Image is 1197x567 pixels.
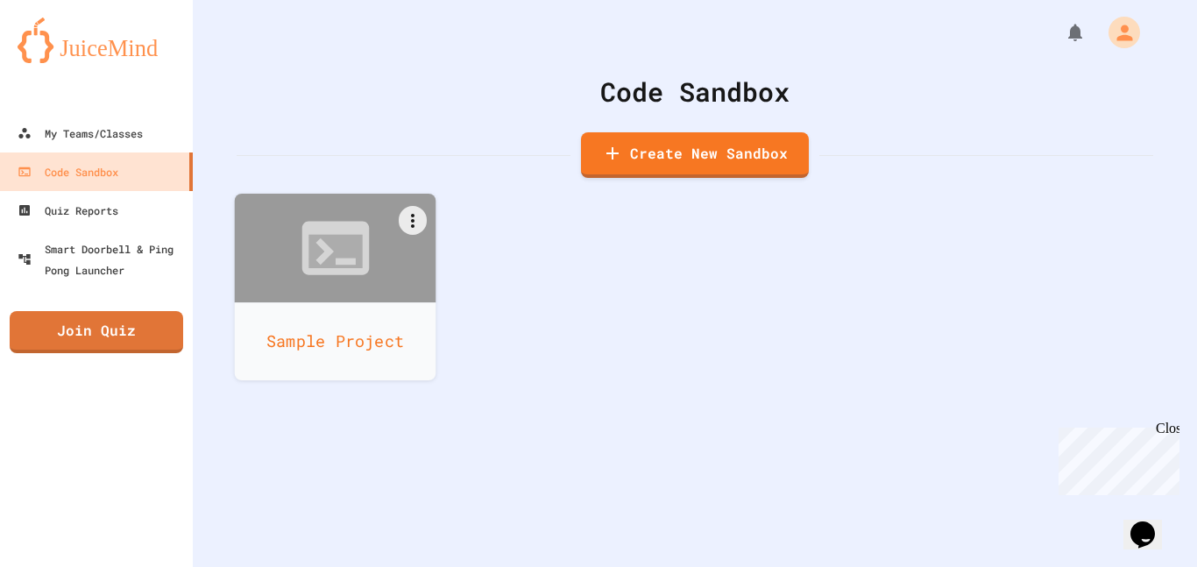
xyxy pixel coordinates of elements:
div: My Notifications [1032,18,1090,47]
a: Sample Project [235,194,436,380]
iframe: chat widget [1123,497,1179,549]
img: logo-orange.svg [18,18,175,63]
div: My Account [1090,12,1144,53]
div: Sample Project [235,302,436,380]
div: My Teams/Classes [18,123,143,144]
div: Code Sandbox [18,161,118,182]
div: Smart Doorbell & Ping Pong Launcher [18,238,186,280]
iframe: chat widget [1052,421,1179,495]
div: Code Sandbox [237,72,1153,111]
div: Chat with us now!Close [7,7,121,111]
div: Quiz Reports [18,200,118,221]
a: Join Quiz [10,311,183,353]
a: Create New Sandbox [581,132,809,178]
